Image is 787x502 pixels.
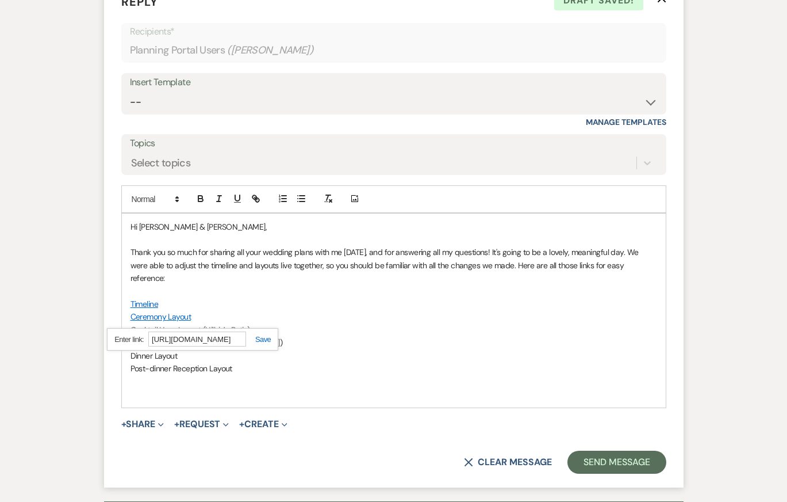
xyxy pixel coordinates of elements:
span: ( [PERSON_NAME] ) [227,43,313,58]
p: Cocktail Hour Layout (Hillside Patio) [130,324,657,336]
label: Topics [130,135,658,152]
a: Timeline [130,299,159,309]
div: Select topics [131,155,191,170]
button: Clear message [464,458,551,467]
button: Send Message [567,451,666,474]
span: + [239,420,244,429]
div: Planning Portal Users [130,39,658,62]
a: Manage Templates [586,117,666,127]
button: Share [121,420,164,429]
button: Create [239,420,287,429]
p: Hi [PERSON_NAME] & [PERSON_NAME], [130,220,657,233]
p: Post-dinner Reception Layout [130,362,657,375]
div: Insert Template [130,74,658,91]
span: + [121,420,126,429]
p: Recipients* [130,24,658,39]
button: Request [174,420,229,429]
input: https://quilljs.com [148,332,246,347]
p: Dinner Layout [130,349,657,362]
span: + [174,420,179,429]
p: Cocktail Hour Layout ([GEOGRAPHIC_DATA]) [130,336,657,349]
a: Ceremony Layout [130,311,191,322]
p: Thank you so much for sharing all your wedding plans with me [DATE], and for answering all my que... [130,246,657,284]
